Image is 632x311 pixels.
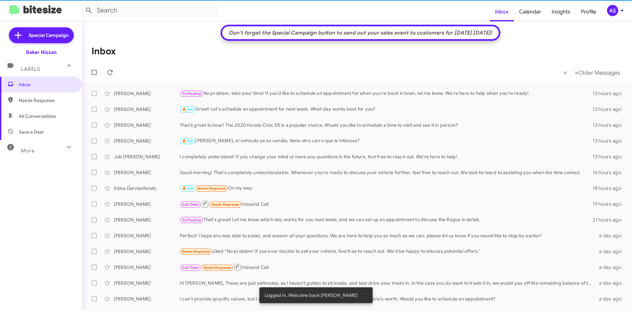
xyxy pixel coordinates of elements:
[114,264,180,271] div: [PERSON_NAME]
[595,264,627,271] div: a day ago
[592,106,627,113] div: 13 hours ago
[114,138,180,144] div: [PERSON_NAME]
[578,69,620,76] span: Older Messages
[182,202,199,207] span: Call Them
[490,2,514,21] a: Inbox
[564,68,567,77] span: «
[514,2,546,21] a: Calendar
[607,5,618,16] div: AS
[211,202,239,207] span: Needs Response
[592,138,627,144] div: 13 hours ago
[114,280,180,286] div: [PERSON_NAME]
[560,66,571,79] button: Previous
[180,216,592,224] div: That's great! Let me know which day works for you next week, and we can set up an appointment to ...
[592,153,627,160] div: 13 hours ago
[114,90,180,97] div: [PERSON_NAME]
[19,129,43,135] span: Save a Deal
[182,107,193,112] span: 🔥 Hot
[182,139,193,143] span: 🔥 Hot
[19,113,56,119] span: All Conversations
[180,280,595,286] div: Hi [PERSON_NAME], These are just estimates, as I haven't gotten to sit inside, and test drive you...
[114,232,180,239] div: [PERSON_NAME]
[560,66,624,79] nav: Page navigation example
[182,266,199,270] span: Call Them
[592,217,627,223] div: 21 hours ago
[19,97,75,104] span: Needs Response
[180,200,592,208] div: Inbound Call
[575,68,578,77] span: »
[595,280,627,286] div: a day ago
[182,91,201,96] span: Try Pausing
[180,248,595,255] div: Liked “No problem! If you ever decide to sell your vehicle, feel free to reach out. We'd be happy...
[19,81,75,88] span: Inbox
[225,30,495,36] div: Don't forget the Special Campaign button to send out your sales event to customers for [DATE] [DA...
[29,32,68,39] span: Special Campaign
[180,296,595,302] div: I can't provide specific values, but I can offer you a VIP inspection to determine your vehicle's...
[180,90,592,97] div: No problem, take your time! If you’d like to schedule an appointment for when you're back in town...
[114,201,180,207] div: [PERSON_NAME]
[180,122,592,128] div: That's great to hear! The 2020 Honda Civic EX is a popular choice. Would you like to schedule a t...
[114,185,180,192] div: Edina Dervisefendic
[182,218,201,222] span: Try Pausing
[182,249,210,254] span: Needs Response
[114,217,180,223] div: [PERSON_NAME]
[265,292,357,298] span: Logged In. Welcome back [PERSON_NAME]
[180,263,595,272] div: Inbound Call
[592,185,627,192] div: 18 hours ago
[92,46,116,57] h1: Inbox
[114,248,180,255] div: [PERSON_NAME]
[595,232,627,239] div: a day ago
[182,186,193,191] span: 🔥 Hot
[114,169,180,176] div: [PERSON_NAME]
[180,137,592,145] div: [PERSON_NAME], el vehiculo ya se vendio, tiene otro carro que le interese?
[203,266,231,270] span: Needs Response
[197,186,225,191] span: Needs Response
[571,66,624,79] button: Next
[21,66,40,72] span: Labels
[180,106,592,113] div: Great! Let's schedule an appointment for next week. What day works best for you?
[114,296,180,302] div: [PERSON_NAME]
[180,232,595,239] div: Perfect! I hope she was able to assist, and answer all your questions. We are here to help you as...
[80,3,218,18] input: Search
[576,2,601,21] a: Profile
[180,169,592,176] div: Good morning! That's completely understandable. Whenever you're ready to discuss your vehicle fur...
[546,2,576,21] a: Insights
[114,106,180,113] div: [PERSON_NAME]
[592,122,627,128] div: 13 hours ago
[592,90,627,97] div: 13 hours ago
[180,153,592,160] div: I completely understand! If you change your mind or have any questions in the future, feel free t...
[595,296,627,302] div: a day ago
[601,5,625,16] button: AS
[114,122,180,128] div: [PERSON_NAME]
[592,201,627,207] div: 19 hours ago
[26,49,57,56] div: Baker Nissan
[114,153,180,160] div: Job [PERSON_NAME]
[21,148,35,154] span: More
[595,248,627,255] div: a day ago
[9,27,74,43] a: Special Campaign
[592,169,627,176] div: 16 hours ago
[180,185,592,192] div: On my way.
